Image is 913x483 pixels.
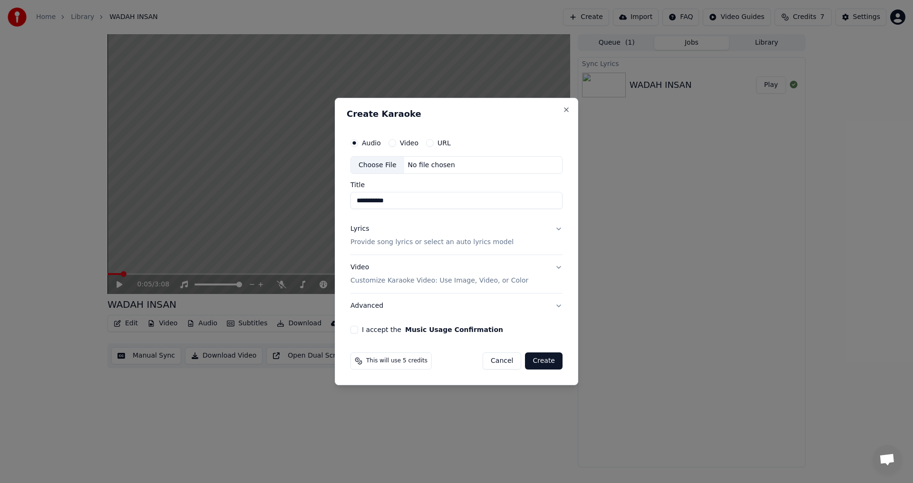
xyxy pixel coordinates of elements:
label: URL [437,140,451,146]
button: VideoCustomize Karaoke Video: Use Image, Video, or Color [350,256,563,294]
span: This will use 5 credits [366,357,427,365]
label: Title [350,182,563,189]
h2: Create Karaoke [347,110,566,118]
div: Choose File [351,157,404,174]
label: Audio [362,140,381,146]
label: Video [400,140,418,146]
label: I accept the [362,326,503,333]
p: Customize Karaoke Video: Use Image, Video, or Color [350,276,528,285]
button: Cancel [483,352,521,369]
p: Provide song lyrics or select an auto lyrics model [350,238,514,247]
button: I accept the [405,326,503,333]
div: No file chosen [404,161,459,170]
div: Lyrics [350,225,369,234]
button: Create [525,352,563,369]
button: Advanced [350,294,563,318]
div: Video [350,263,528,286]
button: LyricsProvide song lyrics or select an auto lyrics model [350,217,563,255]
